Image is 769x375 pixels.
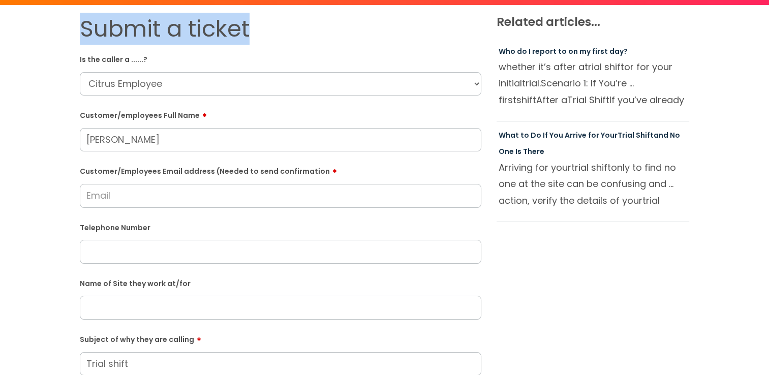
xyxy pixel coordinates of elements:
[499,130,680,157] a: What to Do If You Arrive for YourTrial Shiftand No One Is There
[589,93,609,106] span: Shift
[80,332,481,344] label: Subject of why they are calling
[567,93,587,106] span: Trial
[571,161,589,174] span: trial
[80,108,481,120] label: Customer/employees Full Name
[636,130,654,140] span: Shift
[604,60,624,73] span: shift
[80,277,481,288] label: Name of Site they work at/for
[522,77,541,89] span: trial.
[80,222,481,232] label: Telephone Number
[80,184,481,207] input: Email
[642,194,660,207] span: trial
[591,161,611,174] span: shift
[499,46,628,56] a: Who do I report to on my first day?
[80,53,481,64] label: Is the caller a ......?
[499,160,688,208] p: Arriving for your only to find no one at the site can be confusing and ... action, verify the det...
[80,164,481,176] label: Customer/Employees Email address (Needed to send confirmation
[585,60,602,73] span: trial
[80,15,481,43] h1: Submit a ticket
[618,130,634,140] span: Trial
[497,15,690,29] h4: Related articles...
[499,59,688,108] p: whether it’s after a or for your initial Scenario 1: If You’re ... first After a If you’ve alread...
[516,93,536,106] span: shift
